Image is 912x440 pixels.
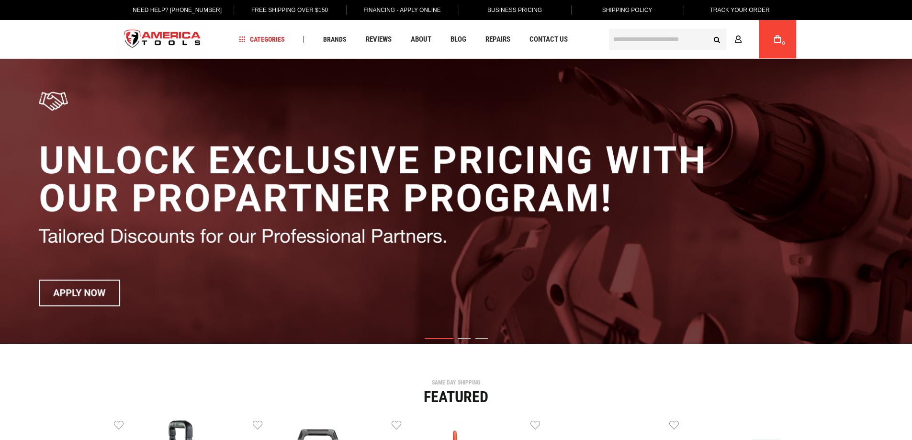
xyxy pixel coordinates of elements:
[481,33,515,46] a: Repairs
[485,36,510,43] span: Repairs
[239,36,285,43] span: Categories
[406,33,436,46] a: About
[323,36,347,43] span: Brands
[114,380,799,385] div: SAME DAY SHIPPING
[411,36,431,43] span: About
[446,33,471,46] a: Blog
[116,22,209,57] img: America Tools
[235,33,289,46] a: Categories
[116,22,209,57] a: store logo
[529,36,568,43] span: Contact Us
[602,7,653,13] span: Shipping Policy
[114,389,799,405] div: Featured
[366,36,392,43] span: Reviews
[768,20,787,58] a: 0
[361,33,396,46] a: Reviews
[319,33,351,46] a: Brands
[450,36,466,43] span: Blog
[782,41,785,46] span: 0
[708,30,726,48] button: Search
[525,33,572,46] a: Contact Us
